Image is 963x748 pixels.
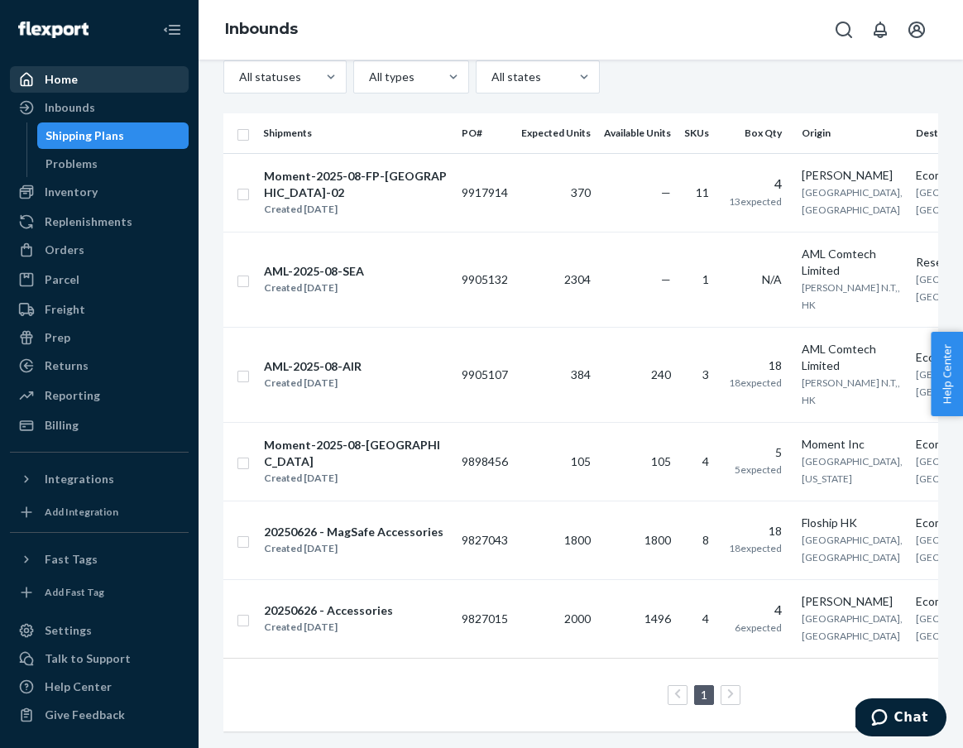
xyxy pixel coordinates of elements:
div: Created [DATE] [264,280,364,296]
span: 105 [571,454,591,468]
div: Parcel [45,271,79,288]
div: AML-2025-08-AIR [264,358,362,375]
div: Created [DATE] [264,201,448,218]
a: Add Fast Tag [10,579,189,606]
a: Parcel [10,266,189,293]
a: Add Integration [10,499,189,525]
a: Billing [10,412,189,439]
div: Created [DATE] [264,470,448,487]
span: 18 expected [729,376,782,389]
a: Help Center [10,674,189,700]
span: 240 [651,367,671,381]
div: Settings [45,622,92,639]
th: Origin [795,113,909,153]
span: 1800 [644,533,671,547]
span: 384 [571,367,591,381]
div: AML Comtech Limited [802,246,903,279]
div: Created [DATE] [264,619,393,635]
input: All states [490,69,491,85]
a: Problems [37,151,189,177]
div: 20250626 - Accessories [264,602,393,619]
th: SKUs [678,113,722,153]
div: Moment-2025-08-[GEOGRAPHIC_DATA] [264,437,448,470]
span: [GEOGRAPHIC_DATA], [US_STATE] [802,455,903,485]
a: Reporting [10,382,189,409]
div: Orders [45,242,84,258]
div: Home [45,71,78,88]
button: Give Feedback [10,702,189,728]
div: Returns [45,357,89,374]
span: 6 expected [735,621,782,634]
span: 4 [702,454,709,468]
div: Help Center [45,678,112,695]
a: Returns [10,352,189,379]
div: Inbounds [45,99,95,116]
button: Open account menu [900,13,933,46]
button: Talk to Support [10,645,189,672]
span: 105 [651,454,671,468]
th: Available Units [597,113,678,153]
div: Integrations [45,471,114,487]
span: 1800 [564,533,591,547]
div: 20250626 - MagSafe Accessories [264,524,443,540]
img: Flexport logo [18,22,89,38]
a: Inventory [10,179,189,205]
input: All statuses [237,69,239,85]
div: Created [DATE] [264,375,362,391]
div: Talk to Support [45,650,131,667]
button: Open notifications [864,13,897,46]
button: Fast Tags [10,546,189,573]
span: [GEOGRAPHIC_DATA], [GEOGRAPHIC_DATA] [802,612,903,642]
a: Page 1 is your current page [697,688,711,702]
td: 9917914 [455,153,515,232]
div: Fast Tags [45,551,98,568]
button: Open Search Box [827,13,860,46]
a: Freight [10,296,189,323]
div: 5 [729,444,782,461]
span: 3 [702,367,709,381]
span: — [661,272,671,286]
td: 9905107 [455,327,515,422]
div: 4 [729,601,782,620]
div: 18 [729,357,782,374]
span: 370 [571,185,591,199]
div: Prep [45,329,70,346]
th: Expected Units [515,113,597,153]
span: 2000 [564,611,591,626]
div: Billing [45,417,79,434]
button: Close Navigation [156,13,189,46]
td: 9827015 [455,579,515,658]
span: 1 [702,272,709,286]
div: Inventory [45,184,98,200]
td: 9827043 [455,501,515,579]
div: Created [DATE] [264,540,443,557]
span: 13 expected [729,195,782,208]
a: Prep [10,324,189,351]
span: [GEOGRAPHIC_DATA], [GEOGRAPHIC_DATA] [802,186,903,216]
div: Give Feedback [45,707,125,723]
span: 18 expected [729,542,782,554]
td: 9905132 [455,232,515,327]
td: 9898456 [455,422,515,501]
span: 8 [702,533,709,547]
span: [GEOGRAPHIC_DATA], [GEOGRAPHIC_DATA] [802,534,903,563]
div: Shipping Plans [46,127,124,144]
input: All types [367,69,369,85]
span: 11 [696,185,709,199]
span: N/A [762,272,782,286]
span: 1496 [644,611,671,626]
button: Help Center [931,332,963,416]
a: Home [10,66,189,93]
span: [PERSON_NAME] N.T,, HK [802,281,900,311]
div: 18 [729,523,782,539]
div: Freight [45,301,85,318]
a: Inbounds [10,94,189,121]
div: 4 [729,175,782,194]
div: AML-2025-08-SEA [264,263,364,280]
div: Add Integration [45,505,118,519]
span: — [661,185,671,199]
a: Inbounds [225,20,298,38]
div: Floship HK [802,515,903,531]
div: [PERSON_NAME] [802,167,903,184]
